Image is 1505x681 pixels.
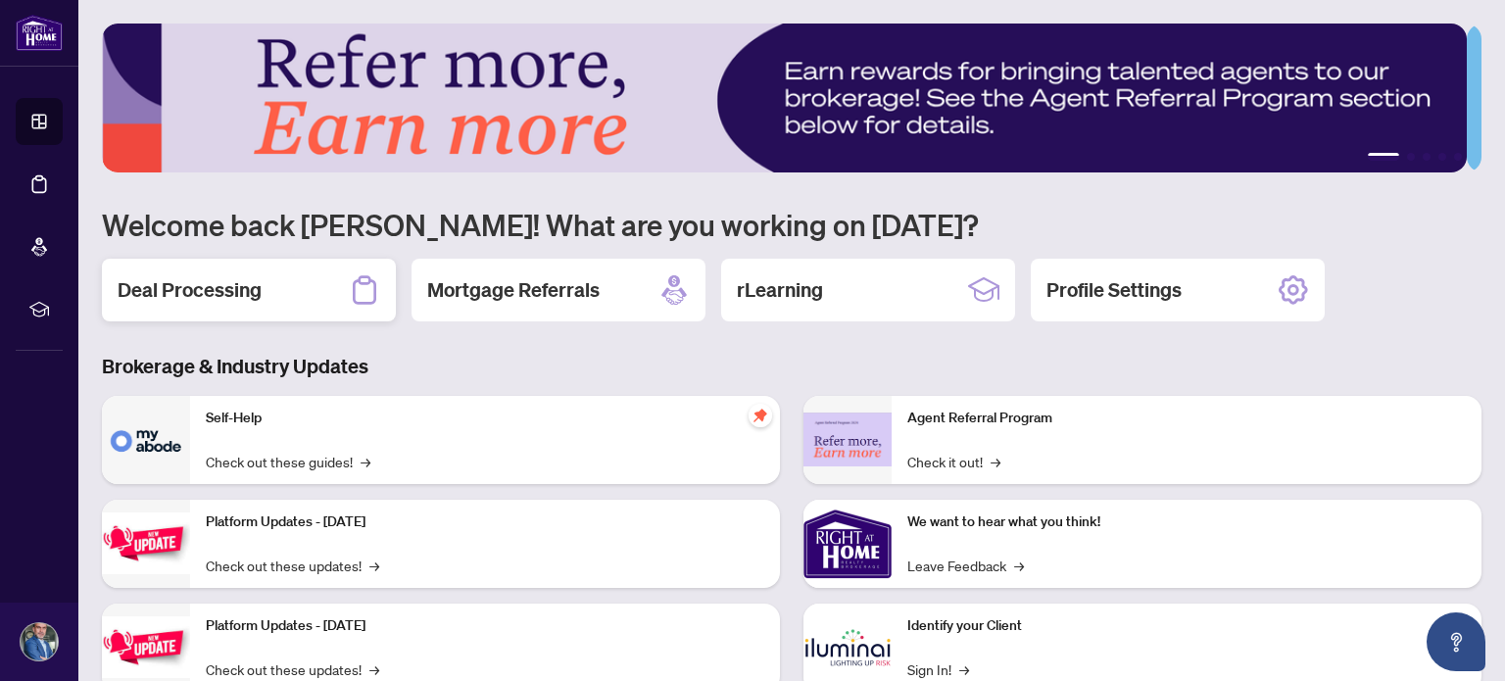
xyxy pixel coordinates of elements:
a: Leave Feedback→ [907,555,1024,576]
img: Platform Updates - July 8, 2025 [102,616,190,678]
p: Platform Updates - [DATE] [206,511,764,533]
img: Slide 0 [102,24,1467,172]
span: → [991,451,1000,472]
span: → [361,451,370,472]
h2: Mortgage Referrals [427,276,600,304]
img: Self-Help [102,396,190,484]
img: Agent Referral Program [803,413,892,466]
h2: Profile Settings [1046,276,1182,304]
button: 1 [1368,153,1399,161]
p: Agent Referral Program [907,408,1466,429]
a: Check out these updates!→ [206,658,379,680]
span: → [369,658,379,680]
img: Platform Updates - July 21, 2025 [102,512,190,574]
p: Identify your Client [907,615,1466,637]
a: Check out these updates!→ [206,555,379,576]
h1: Welcome back [PERSON_NAME]! What are you working on [DATE]? [102,206,1481,243]
a: Sign In!→ [907,658,969,680]
a: Check it out!→ [907,451,1000,472]
button: 4 [1438,153,1446,161]
span: → [959,658,969,680]
h3: Brokerage & Industry Updates [102,353,1481,380]
a: Check out these guides!→ [206,451,370,472]
span: → [369,555,379,576]
h2: rLearning [737,276,823,304]
p: Platform Updates - [DATE] [206,615,764,637]
img: logo [16,15,63,51]
h2: Deal Processing [118,276,262,304]
span: → [1014,555,1024,576]
img: We want to hear what you think! [803,500,892,588]
span: pushpin [749,404,772,427]
button: 3 [1423,153,1431,161]
img: Profile Icon [21,623,58,660]
p: Self-Help [206,408,764,429]
button: 2 [1407,153,1415,161]
p: We want to hear what you think! [907,511,1466,533]
button: Open asap [1427,612,1485,671]
button: 5 [1454,153,1462,161]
